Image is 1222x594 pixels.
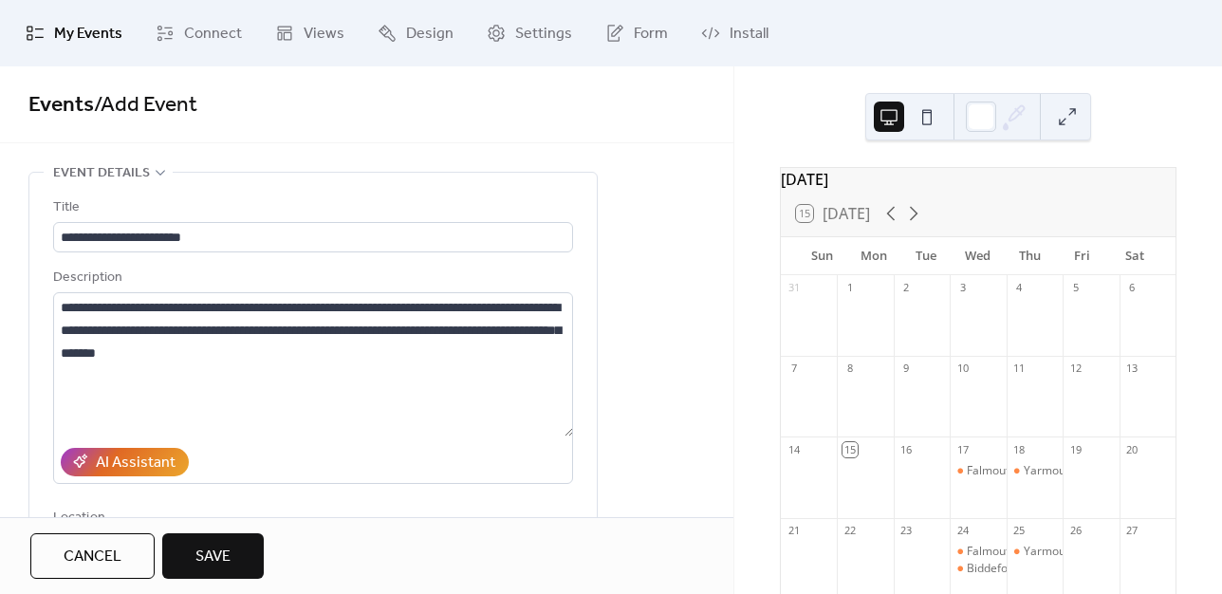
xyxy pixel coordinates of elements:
span: Connect [184,23,242,46]
div: 14 [787,442,801,456]
button: AI Assistant [61,448,189,476]
div: Thu [1004,237,1056,275]
div: Yarmouth Farmers Market [1024,544,1164,560]
div: 24 [955,524,970,538]
span: My Events [54,23,122,46]
div: Yarmouth Farmers Market [1024,463,1164,479]
a: Form [591,8,682,59]
div: Yarmouth Farmers Market [1007,544,1063,560]
div: 20 [1125,442,1139,456]
span: Save [195,546,231,568]
a: Settings [472,8,586,59]
div: Falmouth Farmers Market [967,544,1104,560]
div: 10 [955,362,970,376]
div: 9 [899,362,914,376]
div: Fri [1056,237,1108,275]
div: 15 [842,442,857,456]
div: 31 [787,281,801,295]
div: Tue [900,237,953,275]
div: 13 [1125,362,1139,376]
span: Design [406,23,454,46]
div: 26 [1068,524,1083,538]
div: Wed [952,237,1004,275]
div: 18 [1012,442,1027,456]
div: 27 [1125,524,1139,538]
span: Form [634,23,668,46]
div: 5 [1068,281,1083,295]
div: 12 [1068,362,1083,376]
a: My Events [11,8,137,59]
button: Cancel [30,533,155,579]
div: 22 [842,524,857,538]
div: 2 [899,281,914,295]
div: Title [53,196,569,219]
div: 21 [787,524,801,538]
a: Events [28,84,94,126]
div: 6 [1125,281,1139,295]
button: Save [162,533,264,579]
div: Sun [796,237,848,275]
a: Design [363,8,468,59]
span: / Add Event [94,84,197,126]
div: Biddeford Public Market [950,561,1006,577]
div: 17 [955,442,970,456]
span: Event details [53,162,150,185]
div: 23 [899,524,914,538]
span: Settings [515,23,572,46]
div: Biddeford Public Market [967,561,1094,577]
span: Cancel [64,546,121,568]
div: AI Assistant [96,452,176,474]
span: Install [730,23,768,46]
div: 16 [899,442,914,456]
div: Falmouth Farmers Market [950,463,1006,479]
a: Install [687,8,783,59]
div: Yarmouth Farmers Market [1007,463,1063,479]
div: 1 [842,281,857,295]
div: 19 [1068,442,1083,456]
div: 3 [955,281,970,295]
div: [DATE] [781,168,1176,191]
div: 4 [1012,281,1027,295]
div: Mon [848,237,900,275]
div: Falmouth Farmers Market [967,463,1104,479]
div: Falmouth Farmers Market [950,544,1006,560]
div: Description [53,267,569,289]
a: Views [261,8,359,59]
div: 11 [1012,362,1027,376]
div: 8 [842,362,857,376]
div: Sat [1108,237,1160,275]
a: Connect [141,8,256,59]
div: 7 [787,362,801,376]
div: Location [53,507,569,529]
div: 25 [1012,524,1027,538]
span: Views [304,23,344,46]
